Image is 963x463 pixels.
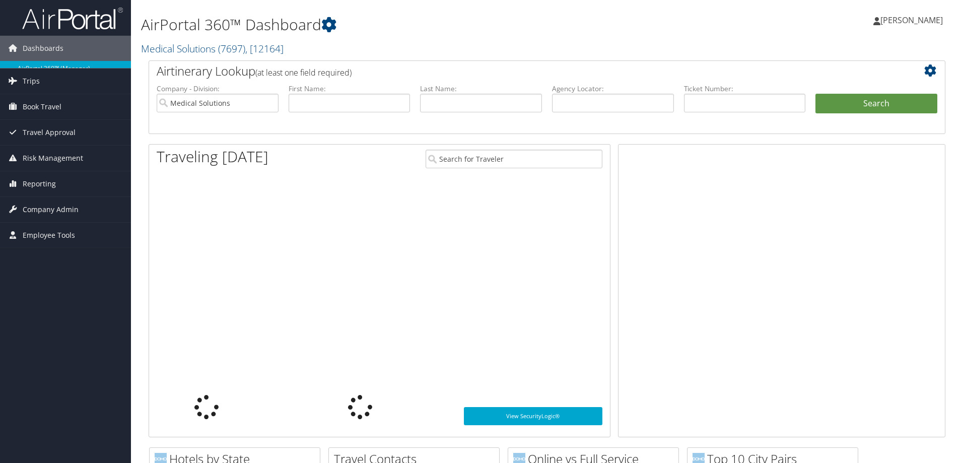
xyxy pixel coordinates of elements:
[255,67,352,78] span: (at least one field required)
[22,7,123,30] img: airportal-logo.png
[880,15,943,26] span: [PERSON_NAME]
[464,407,602,425] a: View SecurityLogic®
[23,223,75,248] span: Employee Tools
[23,36,63,61] span: Dashboards
[426,150,602,168] input: Search for Traveler
[289,84,410,94] label: First Name:
[245,42,284,55] span: , [ 12164 ]
[141,42,284,55] a: Medical Solutions
[23,69,40,94] span: Trips
[420,84,542,94] label: Last Name:
[684,84,806,94] label: Ticket Number:
[23,197,79,222] span: Company Admin
[23,171,56,196] span: Reporting
[23,120,76,145] span: Travel Approval
[552,84,674,94] label: Agency Locator:
[873,5,953,35] a: [PERSON_NAME]
[141,14,682,35] h1: AirPortal 360™ Dashboard
[815,94,937,114] button: Search
[23,94,61,119] span: Book Travel
[218,42,245,55] span: ( 7697 )
[157,84,279,94] label: Company - Division:
[157,146,268,167] h1: Traveling [DATE]
[23,146,83,171] span: Risk Management
[157,62,871,80] h2: Airtinerary Lookup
